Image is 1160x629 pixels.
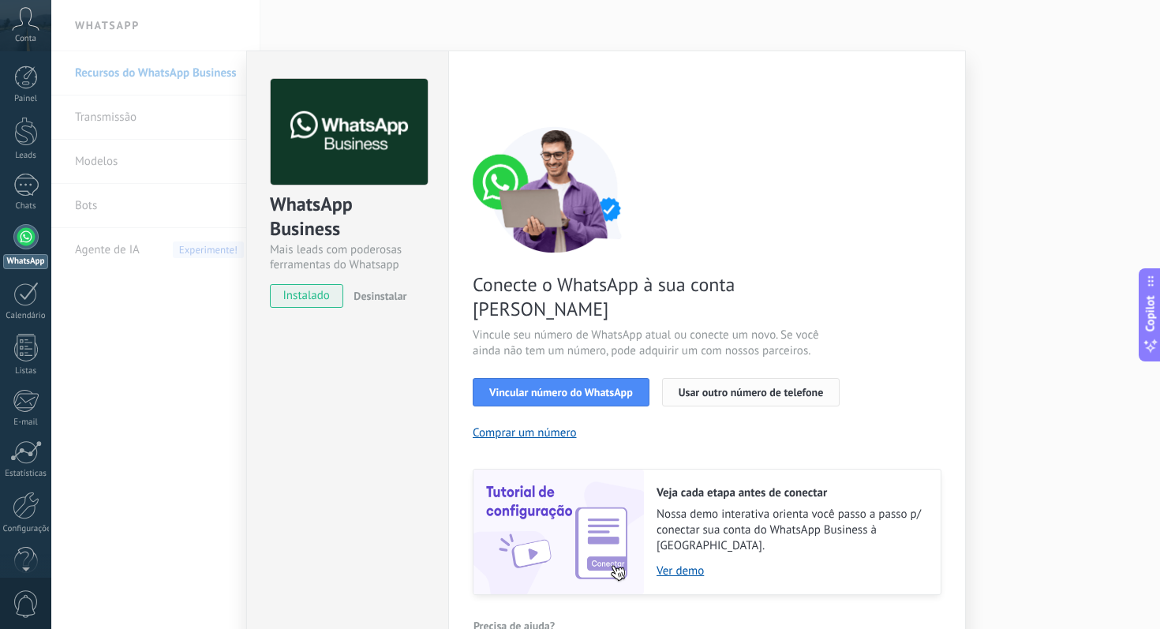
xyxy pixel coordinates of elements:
[657,563,925,578] a: Ver demo
[270,242,425,272] div: Mais leads com poderosas ferramentas do Whatsapp
[3,366,49,376] div: Listas
[3,151,49,161] div: Leads
[657,507,925,554] span: Nossa demo interativa orienta você passo a passo p/ conectar sua conta do WhatsApp Business à [GE...
[679,387,824,398] span: Usar outro número de telefone
[473,378,649,406] button: Vincular número do WhatsApp
[473,425,577,440] button: Comprar um número
[3,311,49,321] div: Calendário
[3,201,49,212] div: Chats
[271,284,342,308] span: instalado
[473,272,848,321] span: Conecte o WhatsApp à sua conta [PERSON_NAME]
[347,284,406,308] button: Desinstalar
[657,485,925,500] h2: Veja cada etapa antes de conectar
[489,387,633,398] span: Vincular número do WhatsApp
[270,192,425,242] div: WhatsApp Business
[15,34,36,44] span: Conta
[3,94,49,104] div: Painel
[271,79,428,185] img: logo_main.png
[473,126,638,253] img: connect number
[662,378,840,406] button: Usar outro número de telefone
[3,254,48,269] div: WhatsApp
[1143,295,1158,331] span: Copilot
[3,417,49,428] div: E-mail
[3,524,49,534] div: Configurações
[3,469,49,479] div: Estatísticas
[473,328,848,359] span: Vincule seu número de WhatsApp atual ou conecte um novo. Se você ainda não tem um número, pode ad...
[354,289,406,303] span: Desinstalar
